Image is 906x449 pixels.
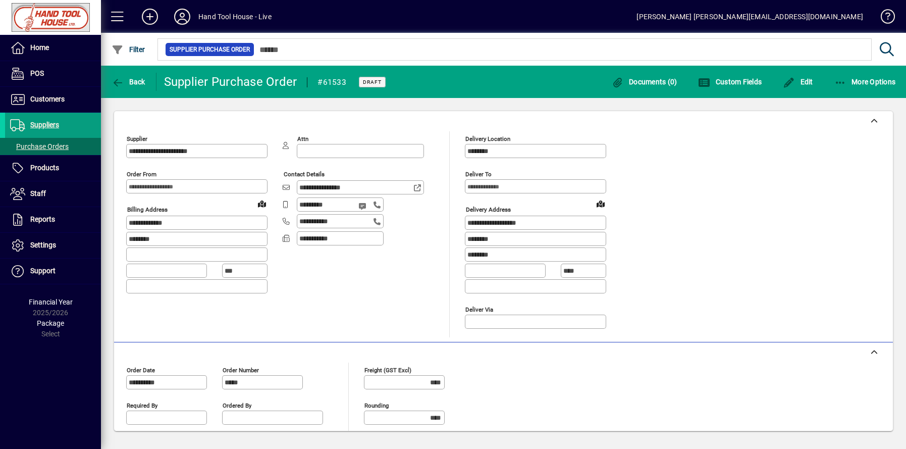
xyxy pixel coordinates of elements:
a: Support [5,259,101,284]
span: Settings [30,241,56,249]
a: Staff [5,181,101,207]
span: Edit [783,78,813,86]
mat-label: Order from [127,171,156,178]
span: Customers [30,95,65,103]
mat-label: Order number [223,366,259,373]
a: Settings [5,233,101,258]
span: Package [37,319,64,327]
a: View on map [254,195,270,212]
mat-label: Ordered by [223,402,251,409]
span: Suppliers [30,121,59,129]
span: Supplier Purchase Order [170,44,250,55]
mat-label: Freight (GST excl) [364,366,411,373]
button: Filter [109,40,148,59]
app-page-header-button: Back [101,73,156,91]
a: POS [5,61,101,86]
div: Hand Tool House - Live [198,9,272,25]
button: More Options [832,73,898,91]
span: POS [30,69,44,77]
span: Support [30,267,56,275]
span: Filter [112,45,145,54]
button: Edit [780,73,816,91]
span: Home [30,43,49,52]
mat-label: Deliver To [465,171,492,178]
span: Reports [30,215,55,223]
span: Products [30,164,59,172]
a: View on map [593,195,609,212]
a: Knowledge Base [873,2,893,35]
button: Add [134,8,166,26]
mat-label: Attn [297,135,308,142]
mat-label: Order date [127,366,155,373]
span: Documents (0) [612,78,677,86]
span: Purchase Orders [10,142,69,151]
span: Staff [30,189,46,197]
button: Profile [166,8,198,26]
span: Custom Fields [698,78,762,86]
div: Supplier Purchase Order [164,74,297,90]
a: Purchase Orders [5,138,101,155]
a: Customers [5,87,101,112]
button: Documents (0) [609,73,680,91]
mat-label: Deliver via [465,306,493,313]
div: #61533 [317,74,346,90]
mat-label: Rounding [364,402,389,409]
span: Back [112,78,145,86]
button: Send SMS [351,194,376,218]
button: Custom Fields [696,73,764,91]
span: Draft [363,79,382,85]
a: Home [5,35,101,61]
a: Reports [5,207,101,232]
mat-label: Delivery Location [465,135,510,142]
div: [PERSON_NAME] [PERSON_NAME][EMAIL_ADDRESS][DOMAIN_NAME] [636,9,863,25]
a: Products [5,156,101,181]
mat-label: Required by [127,402,157,409]
span: Financial Year [29,298,73,306]
span: More Options [834,78,896,86]
mat-label: Supplier [127,135,147,142]
button: Back [109,73,148,91]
